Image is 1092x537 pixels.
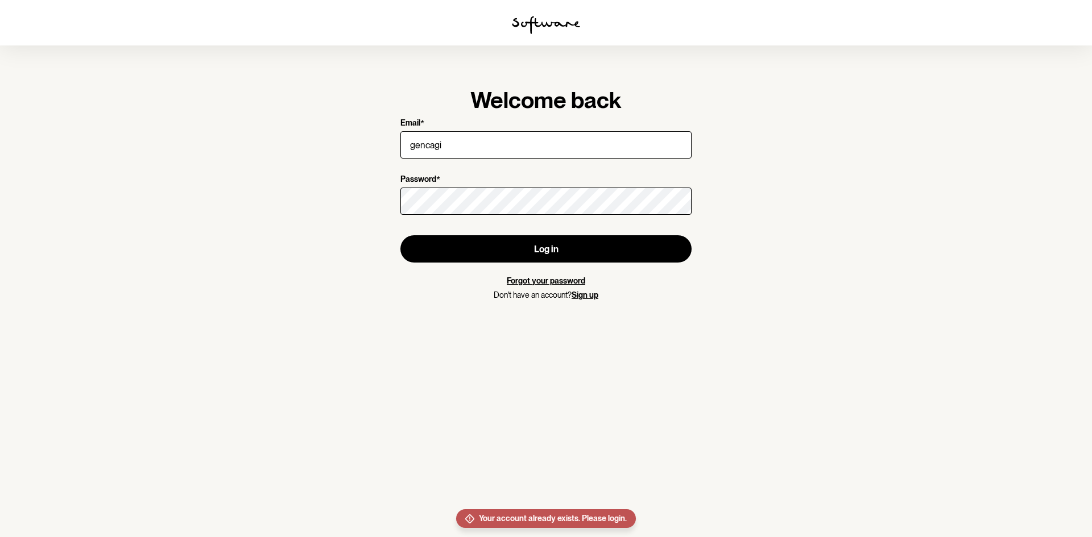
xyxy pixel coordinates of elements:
h1: Welcome back [400,86,692,114]
p: Email [400,118,420,129]
a: Sign up [572,290,598,299]
p: Password [400,174,436,185]
button: Log in [400,235,692,263]
p: Don't have an account? [400,290,692,300]
img: software logo [512,16,580,34]
a: Forgot your password [507,276,585,285]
